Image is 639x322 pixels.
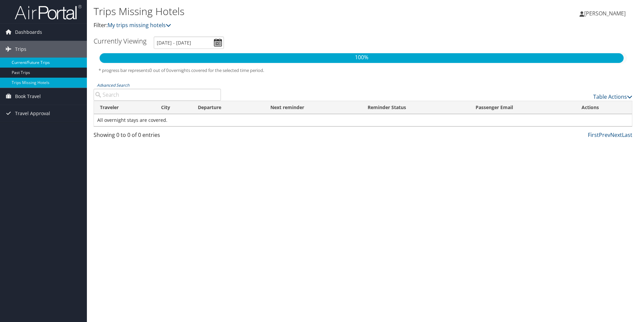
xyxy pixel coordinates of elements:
[584,10,626,17] span: [PERSON_NAME]
[97,82,129,88] a: Advanced Search
[622,131,632,139] a: Last
[610,131,622,139] a: Next
[99,67,627,74] h5: * progress bar represents overnights covered for the selected time period.
[15,105,50,122] span: Travel Approval
[154,36,224,49] input: [DATE] - [DATE]
[580,3,632,23] a: [PERSON_NAME]
[192,101,264,114] th: Departure: activate to sort column descending
[155,101,192,114] th: City: activate to sort column ascending
[149,67,169,73] span: 0 out of 0
[108,21,171,29] a: My trips missing hotels
[588,131,599,139] a: First
[15,24,42,41] span: Dashboards
[576,101,632,114] th: Actions
[264,101,362,114] th: Next reminder
[94,89,221,101] input: Advanced Search
[94,131,221,142] div: Showing 0 to 0 of 0 entries
[94,114,632,126] td: All overnight stays are covered.
[593,93,632,100] a: Table Actions
[362,101,470,114] th: Reminder Status
[599,131,610,139] a: Prev
[94,21,453,30] p: Filter:
[100,53,624,62] p: 100%
[15,41,26,58] span: Trips
[470,101,576,114] th: Passenger Email: activate to sort column ascending
[94,4,453,18] h1: Trips Missing Hotels
[94,101,155,114] th: Traveler: activate to sort column ascending
[15,4,82,20] img: airportal-logo.png
[94,36,146,46] h3: Currently Viewing
[15,88,41,105] span: Book Travel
